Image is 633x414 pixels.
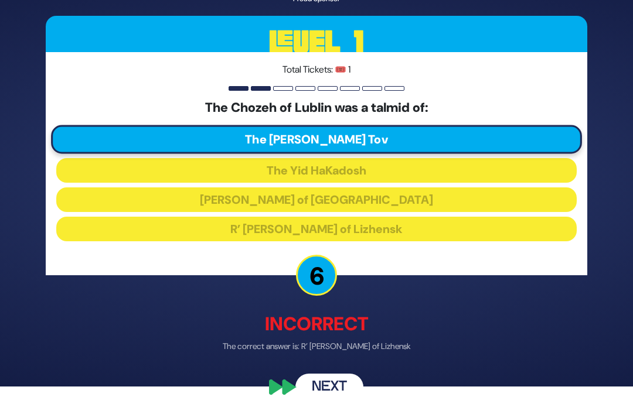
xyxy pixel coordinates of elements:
p: Total Tickets: 🎟️ 1 [56,63,577,77]
button: The [PERSON_NAME] Tov [51,125,582,153]
button: R’ [PERSON_NAME] of Lizhensk [56,216,577,241]
h5: The Chozeh of Lublin was a talmid of: [56,100,577,115]
button: Next [295,373,363,400]
p: 6 [296,254,337,295]
h3: Level 1 [46,16,587,69]
button: The Yid HaKadosh [56,158,577,182]
p: The correct answer is: R’ [PERSON_NAME] of Lizhensk [46,340,587,352]
p: Incorrect [46,309,587,337]
button: [PERSON_NAME] of [GEOGRAPHIC_DATA] [56,187,577,211]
